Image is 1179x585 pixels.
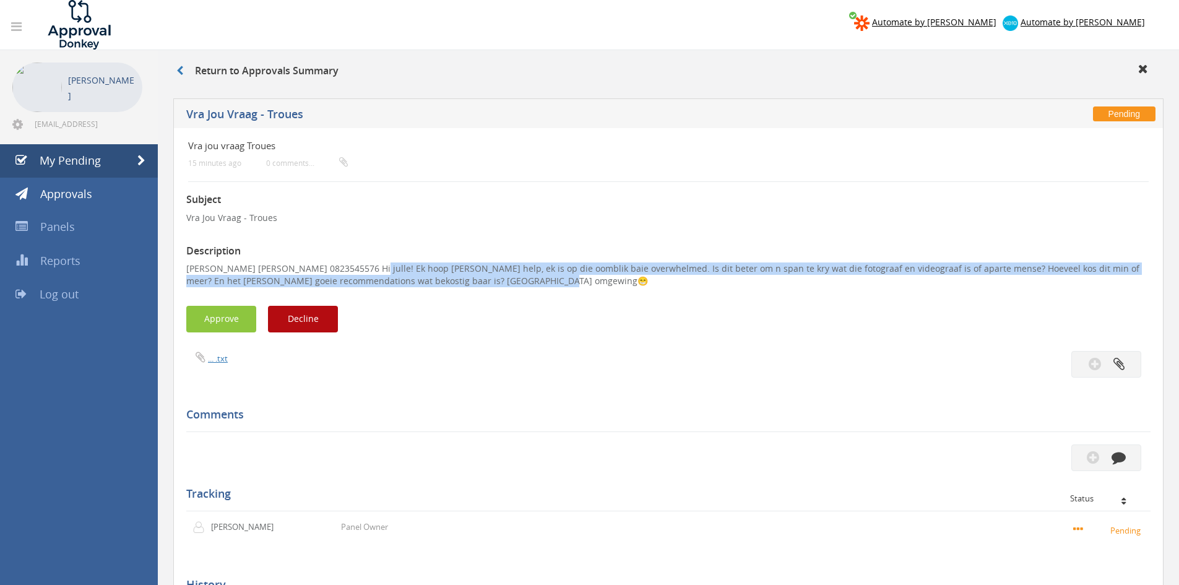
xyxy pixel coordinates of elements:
p: [PERSON_NAME] [68,72,136,103]
img: user-icon.png [192,521,211,534]
span: Reports [40,253,80,268]
p: Vra Jou Vraag - Troues [186,212,1151,224]
small: 15 minutes ago [188,158,241,168]
span: Automate by [PERSON_NAME] [872,16,996,28]
span: Pending [1093,106,1155,121]
p: [PERSON_NAME] [211,521,282,533]
p: Panel Owner [341,521,388,533]
span: [EMAIL_ADDRESS][DOMAIN_NAME] [35,119,140,129]
small: 0 comments... [266,158,348,168]
button: Decline [268,306,338,332]
span: Approvals [40,186,92,201]
img: zapier-logomark.png [854,15,870,31]
button: Approve [186,306,256,332]
p: [PERSON_NAME] [PERSON_NAME] 0823545576 Hi julle! Ek hoop [PERSON_NAME] help, ek is op die oomblik... [186,262,1151,287]
h3: Return to Approvals Summary [176,66,339,77]
a: ... .txt [208,353,228,364]
img: xero-logo.png [1003,15,1018,31]
span: Log out [40,287,79,301]
span: My Pending [40,153,101,168]
span: Panels [40,219,75,234]
small: Pending [1073,523,1144,537]
h5: Comments [186,409,1141,421]
h3: Description [186,246,1151,257]
h3: Subject [186,194,1151,206]
h4: Vra jou vraag Troues [188,141,988,151]
h5: Tracking [186,488,1141,500]
div: Status [1070,494,1141,503]
span: Automate by [PERSON_NAME] [1021,16,1145,28]
h5: Vra Jou Vraag - Troues [186,108,863,124]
